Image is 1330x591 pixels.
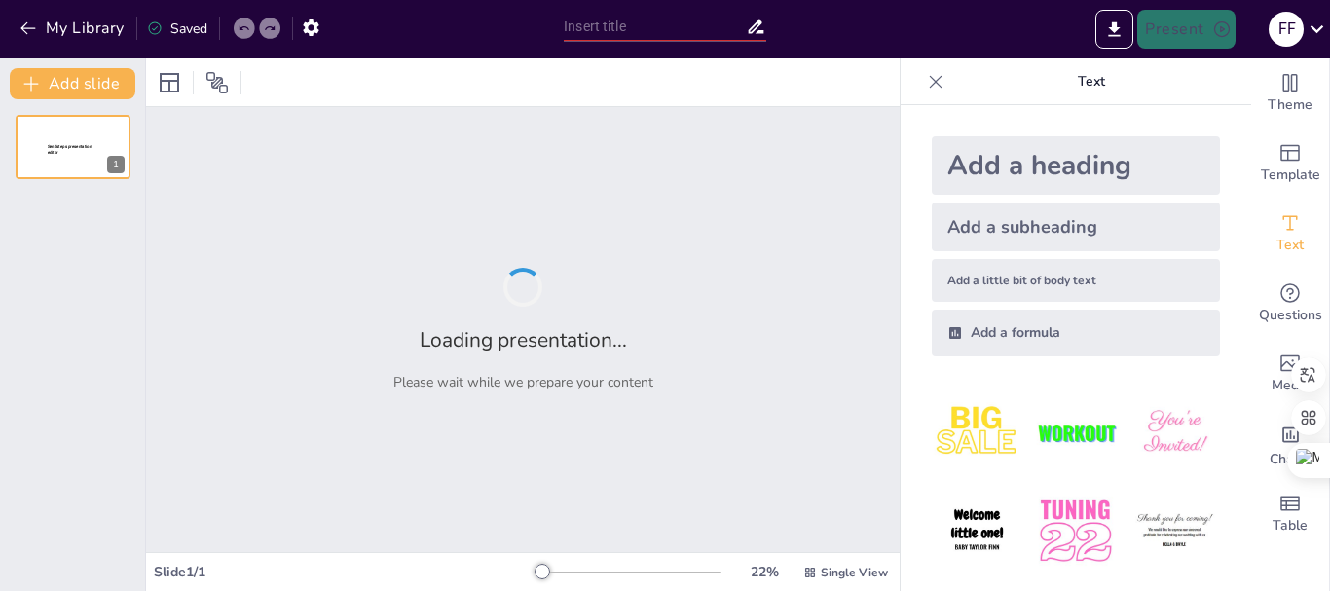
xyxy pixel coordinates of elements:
img: 6.jpeg [1129,486,1220,576]
span: Charts [1270,449,1311,470]
div: Add a formula [932,310,1220,356]
div: Add images, graphics, shapes or video [1251,339,1329,409]
div: 22 % [741,563,788,581]
button: Export to PowerPoint [1095,10,1133,49]
div: Add a subheading [932,203,1220,251]
div: Get real-time input from your audience [1251,269,1329,339]
div: F F [1269,12,1304,47]
p: Text [951,58,1232,105]
img: 1.jpeg [932,388,1022,478]
span: Theme [1268,94,1312,116]
span: Sendsteps presentation editor [48,144,92,155]
img: 2.jpeg [1030,388,1121,478]
span: Media [1272,375,1310,396]
div: Add ready made slides [1251,129,1329,199]
h2: Loading presentation... [420,326,627,353]
div: Slide 1 / 1 [154,563,535,581]
div: Saved [147,19,207,38]
span: Position [205,71,229,94]
div: Add a little bit of body text [932,259,1220,302]
span: Single View [821,565,888,580]
button: F F [1269,10,1304,49]
div: 1 [16,115,130,179]
button: Add slide [10,68,135,99]
img: 3.jpeg [1129,388,1220,478]
div: Add a heading [932,136,1220,195]
button: Present [1137,10,1235,49]
div: Add a table [1251,479,1329,549]
div: Change the overall theme [1251,58,1329,129]
div: Layout [154,67,185,98]
div: Add text boxes [1251,199,1329,269]
div: Add charts and graphs [1251,409,1329,479]
img: 5.jpeg [1030,486,1121,576]
p: Please wait while we prepare your content [393,373,653,391]
button: My Library [15,13,132,44]
span: Template [1261,165,1320,186]
span: Table [1273,515,1308,536]
span: Questions [1259,305,1322,326]
div: 1 [107,156,125,173]
input: Insert title [564,13,746,41]
img: 4.jpeg [932,486,1022,576]
span: Text [1276,235,1304,256]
